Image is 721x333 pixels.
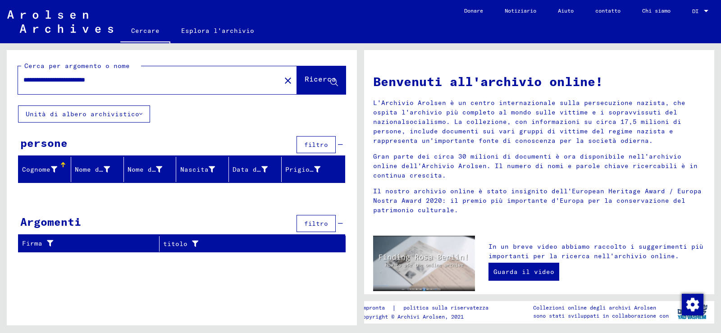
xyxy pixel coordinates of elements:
[26,110,139,118] font: Unità di albero archivistico
[71,157,124,182] mat-header-cell: Nome di battesimo
[373,236,475,291] img: video.jpg
[180,165,209,173] font: Nascita
[285,165,342,173] font: Prigioniero n.
[505,7,536,14] font: Notiziario
[493,268,554,276] font: Guarda il video
[392,304,396,312] font: |
[403,304,488,311] font: politica sulla riservatezza
[75,162,123,177] div: Nome di battesimo
[22,165,50,173] font: Cognome
[18,157,71,182] mat-header-cell: Cognome
[285,162,334,177] div: Prigioniero n.
[373,73,603,89] font: Benvenuti all'archivio online!
[283,75,293,86] mat-icon: close
[163,240,187,248] font: titolo
[692,8,698,14] font: DI
[360,313,464,320] font: Copyright © Archivi Arolsen, 2021
[558,7,574,14] font: Aiuto
[304,141,328,149] font: filtro
[75,165,144,173] font: Nome di battesimo
[18,105,150,123] button: Unità di albero archivistico
[675,301,709,323] img: yv_logo.png
[180,162,228,177] div: Nascita
[128,162,176,177] div: Nome di nascita
[233,162,281,177] div: Data di nascita
[22,237,159,251] div: Firma
[279,71,297,89] button: Chiaro
[20,215,81,228] font: Argomenti
[128,165,188,173] font: Nome di nascita
[304,219,328,228] font: filtro
[396,303,499,313] a: politica sulla riservatezza
[163,237,334,251] div: titolo
[533,304,656,311] font: Collezioni online degli archivi Arolsen
[373,99,685,145] font: L'Archivio Arolsen è un centro internazionale sulla persecuzione nazista, che ospita l'archivio p...
[297,136,336,153] button: filtro
[360,303,392,313] a: impronta
[488,242,703,260] font: In un breve video abbiamo raccolto i suggerimenti più importanti per la ricerca nell'archivio onl...
[22,239,42,247] font: Firma
[229,157,282,182] mat-header-cell: Data di nascita
[533,312,669,319] font: sono stati sviluppati in collaborazione con
[642,7,671,14] font: Chi siamo
[360,304,385,311] font: impronta
[373,187,702,214] font: Il nostro archivio online è stato insignito dell'European Heritage Award / Europa Nostra Award 20...
[488,263,559,281] a: Guarda il video
[282,157,345,182] mat-header-cell: Prigioniero n.
[22,162,71,177] div: Cognome
[297,215,336,232] button: filtro
[464,7,483,14] font: Donare
[373,152,698,179] font: Gran parte dei circa 30 milioni di documenti è ora disponibile nell'archivio online dell'Archivio...
[170,20,265,41] a: Esplora l'archivio
[297,66,346,94] button: Ricerca
[181,27,254,35] font: Esplora l'archivio
[131,27,160,35] font: Cercare
[682,294,703,315] img: Modifica consenso
[124,157,177,182] mat-header-cell: Nome di nascita
[7,10,113,33] img: Arolsen_neg.svg
[20,136,68,150] font: persone
[24,62,130,70] font: Cerca per argomento o nome
[176,157,229,182] mat-header-cell: Nascita
[305,74,336,83] font: Ricerca
[120,20,170,43] a: Cercare
[595,7,621,14] font: contatto
[233,165,293,173] font: Data di nascita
